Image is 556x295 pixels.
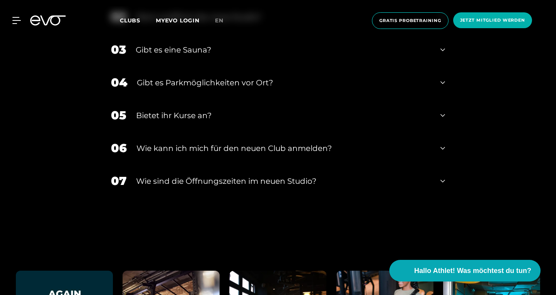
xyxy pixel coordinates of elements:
[215,16,233,25] a: en
[111,139,127,157] div: 06
[136,110,431,121] div: Bietet ihr Kurse an?
[451,12,534,29] a: Jetzt Mitglied werden
[137,77,431,88] div: Gibt es Parkmöglichkeiten vor Ort?
[215,17,223,24] span: en
[379,17,441,24] span: Gratis Probetraining
[111,41,126,58] div: 03
[460,17,525,24] span: Jetzt Mitglied werden
[120,17,140,24] span: Clubs
[136,44,431,56] div: Gibt es eine Sauna?
[156,17,200,24] a: MYEVO LOGIN
[370,12,451,29] a: Gratis Probetraining
[120,17,156,24] a: Clubs
[414,266,531,276] span: Hallo Athlet! Was möchtest du tun?
[136,142,431,154] div: Wie kann ich mich für den neuen Club anmelden?
[111,74,127,91] div: 04
[111,172,126,190] div: 07
[136,175,431,187] div: ​Wie sind die Öffnungszeiten im neuen Studio?
[111,107,126,124] div: 05
[389,260,541,281] button: Hallo Athlet! Was möchtest du tun?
